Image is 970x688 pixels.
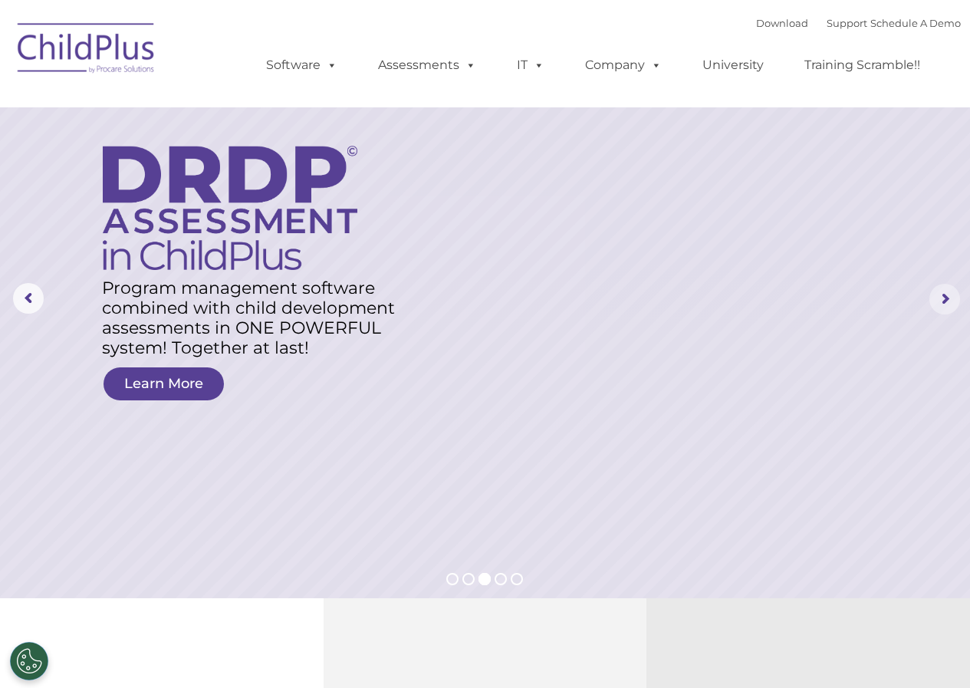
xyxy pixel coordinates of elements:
[756,17,961,29] font: |
[570,50,677,81] a: Company
[213,101,260,113] span: Last name
[10,642,48,680] button: Cookies Settings
[501,50,560,81] a: IT
[687,50,779,81] a: University
[251,50,353,81] a: Software
[10,12,163,89] img: ChildPlus by Procare Solutions
[363,50,492,81] a: Assessments
[789,50,935,81] a: Training Scramble!!
[870,17,961,29] a: Schedule A Demo
[104,367,224,400] a: Learn More
[103,146,357,270] img: DRDP Assessment in ChildPlus
[756,17,808,29] a: Download
[827,17,867,29] a: Support
[102,278,413,358] rs-layer: Program management software combined with child development assessments in ONE POWERFUL system! T...
[213,164,278,176] span: Phone number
